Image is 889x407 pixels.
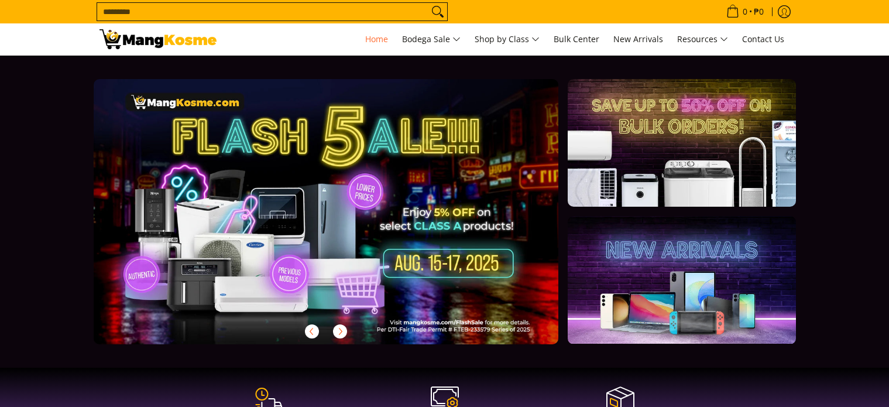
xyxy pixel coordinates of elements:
button: Next [327,319,353,344]
span: ₱0 [752,8,766,16]
button: Previous [299,319,325,344]
a: Bodega Sale [396,23,466,55]
span: Bulk Center [554,33,599,45]
span: Contact Us [742,33,784,45]
nav: Main Menu [228,23,790,55]
span: Home [365,33,388,45]
a: More [94,79,596,363]
a: Resources [671,23,734,55]
span: Bodega Sale [402,32,461,47]
a: Shop by Class [469,23,545,55]
span: Shop by Class [475,32,540,47]
span: 0 [741,8,749,16]
img: Mang Kosme: Your Home Appliances Warehouse Sale Partner! [99,29,217,49]
a: New Arrivals [607,23,669,55]
span: New Arrivals [613,33,663,45]
a: Contact Us [736,23,790,55]
span: Resources [677,32,728,47]
button: Search [428,3,447,20]
span: • [723,5,767,18]
a: Home [359,23,394,55]
a: Bulk Center [548,23,605,55]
